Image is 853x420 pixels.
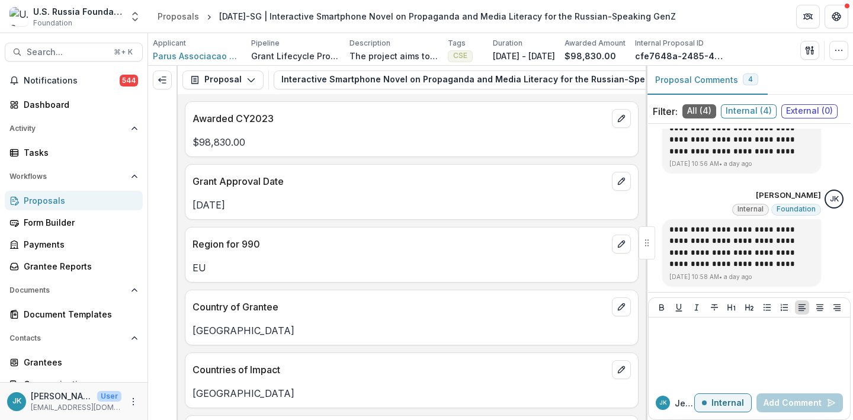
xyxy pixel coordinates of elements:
div: ⌘ + K [111,46,135,59]
p: [EMAIL_ADDRESS][DOMAIN_NAME] [31,402,121,413]
span: Foundation [33,18,72,28]
button: Heading 2 [742,300,756,315]
span: External ( 0 ) [781,104,838,118]
div: Grantees [24,356,133,368]
p: Country of Grantee [193,300,607,314]
p: $98,830.00 [193,135,631,149]
div: Communications [24,378,133,390]
p: Applicant [153,38,186,49]
div: Jemile Kelderman [830,195,839,203]
button: Open Workflows [5,167,143,186]
a: Form Builder [5,213,143,232]
button: Ordered List [777,300,791,315]
div: Document Templates [24,308,133,320]
p: Grant Lifecycle Process [251,50,340,62]
button: Italicize [690,300,704,315]
button: More [126,395,140,409]
p: Duration [493,38,522,49]
a: Grantee Reports [5,257,143,276]
p: [DATE] [193,198,631,212]
p: Tags [448,38,466,49]
p: [DATE] 10:56 AM • a day ago [669,159,814,168]
p: Countries of Impact [193,363,607,377]
p: [DATE] 10:58 AM • a day ago [669,272,814,281]
button: Interactive Smartphone Novel on Propaganda and Media Literacy for the Russian-Speaking GenZ [274,70,729,89]
button: Internal [694,393,752,412]
span: Documents [9,286,126,294]
p: [DATE] - [DATE] [493,50,555,62]
div: [DATE]-SG | Interactive Smartphone Novel on Propaganda and Media Literacy for the Russian-Speakin... [219,10,676,23]
a: Document Templates [5,304,143,324]
div: Jemile Kelderman [12,397,21,405]
nav: breadcrumb [153,8,681,25]
p: [GEOGRAPHIC_DATA] [193,323,631,338]
button: Bullet List [760,300,774,315]
p: cfe7648a-2485-48fc-b8ae-dfe05dcec1bb [635,50,724,62]
button: edit [612,172,631,191]
span: Notifications [24,76,120,86]
p: Region for 990 [193,237,607,251]
span: Contacts [9,334,126,342]
button: Search... [5,43,143,62]
p: The project aims to create a mobile gaming app for Android and iOS that offers over 5 hours of en... [349,50,438,62]
span: CSE [453,52,467,60]
p: EU [193,261,631,275]
p: Awarded Amount [565,38,626,49]
span: All ( 4 ) [682,104,716,118]
div: Grantee Reports [24,260,133,272]
span: 4 [748,75,753,84]
a: Grantees [5,352,143,372]
button: Open Contacts [5,329,143,348]
button: Partners [796,5,820,28]
p: [GEOGRAPHIC_DATA] [193,386,631,400]
button: Add Comment [756,393,843,412]
span: Internal ( 4 ) [721,104,777,118]
p: $98,830.00 [565,50,616,62]
button: Bold [655,300,669,315]
a: Tasks [5,143,143,162]
p: Internal [711,398,744,408]
p: [PERSON_NAME] [31,390,92,402]
button: edit [612,360,631,379]
a: Proposals [5,191,143,210]
div: Form Builder [24,216,133,229]
p: Jemile K [675,397,694,409]
p: [PERSON_NAME] [756,190,821,201]
p: User [97,391,121,402]
div: Proposals [24,194,133,207]
div: Jemile Kelderman [659,400,667,406]
div: Payments [24,238,133,251]
p: Pipeline [251,38,280,49]
div: Tasks [24,146,133,159]
button: edit [612,297,631,316]
p: Grant Approval Date [193,174,607,188]
button: Align Left [795,300,809,315]
button: Heading 1 [724,300,739,315]
span: Foundation [777,205,816,213]
button: Open Activity [5,119,143,138]
button: Open entity switcher [127,5,143,28]
span: Activity [9,124,126,133]
button: Strike [707,300,721,315]
a: Communications [5,374,143,394]
p: Internal Proposal ID [635,38,704,49]
button: Expand left [153,70,172,89]
span: Workflows [9,172,126,181]
a: Dashboard [5,95,143,114]
img: U.S. Russia Foundation [9,7,28,26]
button: Open Documents [5,281,143,300]
span: Internal [737,205,764,213]
button: Underline [672,300,686,315]
a: Proposals [153,8,204,25]
button: Align Right [830,300,844,315]
button: edit [612,109,631,128]
p: Awarded CY2023 [193,111,607,126]
p: Description [349,38,390,49]
a: Parus Associacao Sem Fins Lucrativos [153,50,242,62]
button: Get Help [825,5,848,28]
div: Dashboard [24,98,133,111]
button: Proposal Comments [646,66,768,95]
a: Payments [5,235,143,254]
button: Notifications544 [5,71,143,90]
